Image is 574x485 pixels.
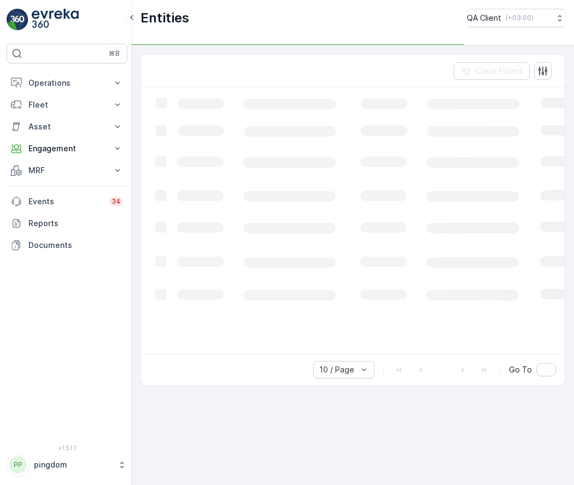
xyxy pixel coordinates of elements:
[9,456,27,474] div: PP
[32,9,79,31] img: logo_light-DOdMpM7g.png
[467,13,501,23] p: QA Client
[140,9,189,27] p: Entities
[28,240,123,251] p: Documents
[7,212,127,234] a: Reports
[28,78,106,88] p: Operations
[7,72,127,94] button: Operations
[7,138,127,159] button: Engagement
[476,66,523,76] p: Clear Filters
[28,121,106,132] p: Asset
[7,94,127,116] button: Fleet
[7,191,127,212] a: Events34
[28,218,123,229] p: Reports
[28,99,106,110] p: Fleet
[112,197,121,206] p: 34
[509,364,532,375] span: Go To
[34,459,112,470] p: pingdom
[109,49,120,58] p: ⌘B
[467,9,565,27] button: QA Client(+03:00)
[28,196,103,207] p: Events
[28,143,106,154] p: Engagement
[7,234,127,256] a: Documents
[7,453,127,476] button: PPpingdom
[7,116,127,138] button: Asset
[7,445,127,451] span: v 1.51.1
[7,9,28,31] img: logo
[7,159,127,181] button: MRF
[506,14,534,22] p: ( +03:00 )
[28,165,106,176] p: MRF
[454,62,530,80] button: Clear Filters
